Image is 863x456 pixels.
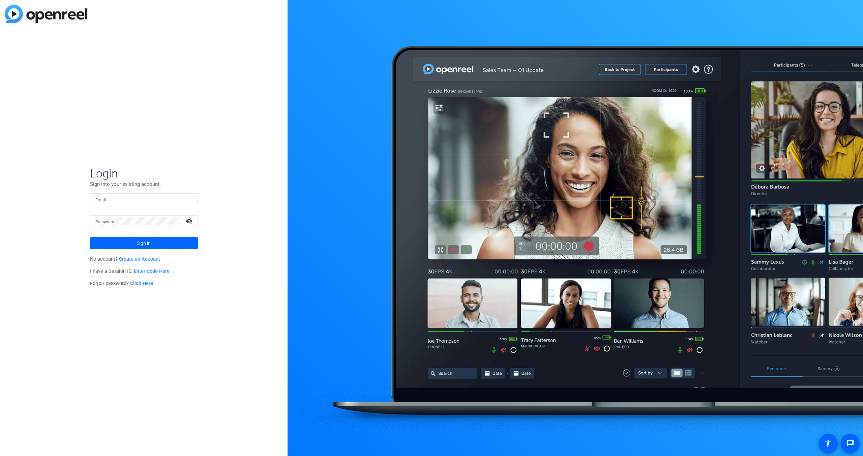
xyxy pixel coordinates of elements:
[5,5,87,23] img: blue-gradient.svg
[90,237,198,249] button: Sign in
[90,180,198,188] p: Sign into your existing account.
[119,256,160,262] a: Create an Account
[90,256,160,262] span: No account?
[824,439,832,447] mat-icon: accessibility
[130,281,153,286] a: Click Here
[90,166,198,180] span: Login
[95,195,192,203] input: Enter Email Address
[182,216,198,226] mat-icon: visibility_off
[137,235,151,252] span: Sign in
[95,220,115,224] mat-label: Password
[95,198,107,202] mat-label: Email
[90,268,170,274] span: I have a Session ID.
[134,268,170,274] a: Enter Code Here
[846,439,854,447] mat-icon: message
[90,281,153,286] span: Forgot password?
